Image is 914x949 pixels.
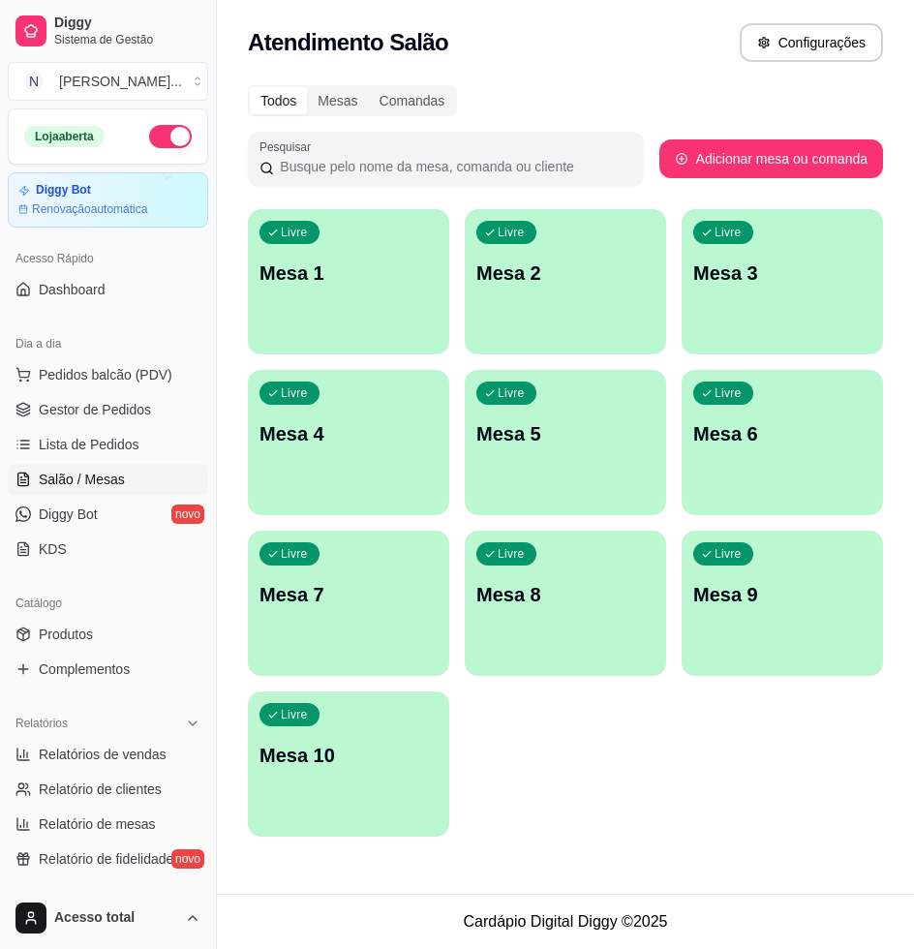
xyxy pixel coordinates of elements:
span: Acesso total [54,909,177,927]
p: Mesa 2 [476,260,655,287]
a: Produtos [8,619,208,650]
span: Relatórios [15,716,68,731]
button: LivreMesa 9 [682,531,883,676]
span: Diggy Bot [39,505,98,524]
span: Relatório de fidelidade [39,849,173,869]
p: Livre [281,707,308,722]
a: Lista de Pedidos [8,429,208,460]
label: Pesquisar [259,138,318,155]
button: Select a team [8,62,208,101]
div: Catálogo [8,588,208,619]
span: Pedidos balcão (PDV) [39,365,172,384]
a: DiggySistema de Gestão [8,8,208,54]
p: Livre [281,225,308,240]
button: LivreMesa 5 [465,370,666,515]
span: Lista de Pedidos [39,435,139,454]
p: Mesa 6 [693,420,871,447]
span: Complementos [39,659,130,679]
p: Mesa 4 [259,420,438,447]
button: Alterar Status [149,125,192,148]
p: Livre [498,546,525,562]
button: Pedidos balcão (PDV) [8,359,208,390]
h2: Atendimento Salão [248,27,448,58]
span: Salão / Mesas [39,470,125,489]
p: Mesa 1 [259,260,438,287]
span: KDS [39,539,67,559]
span: Relatório de clientes [39,780,162,799]
article: Renovação automática [32,201,147,217]
button: LivreMesa 6 [682,370,883,515]
span: Produtos [39,625,93,644]
a: Relatórios de vendas [8,739,208,770]
p: Livre [281,385,308,401]
span: Relatórios de vendas [39,745,167,764]
button: LivreMesa 10 [248,691,449,837]
a: Relatório de clientes [8,774,208,805]
a: Complementos [8,654,208,685]
a: Dashboard [8,274,208,305]
span: Relatório de mesas [39,814,156,834]
div: Mesas [307,87,368,114]
p: Mesa 10 [259,742,438,769]
button: LivreMesa 7 [248,531,449,676]
button: Configurações [740,23,883,62]
a: Diggy BotRenovaçãoautomática [8,172,208,228]
article: Diggy Bot [36,183,91,198]
p: Mesa 7 [259,581,438,608]
span: Diggy [54,15,200,32]
p: Livre [715,225,742,240]
p: Mesa 3 [693,260,871,287]
div: [PERSON_NAME] ... [59,72,182,91]
a: Diggy Botnovo [8,499,208,530]
button: LivreMesa 1 [248,209,449,354]
button: Acesso total [8,895,208,941]
a: Salão / Mesas [8,464,208,495]
input: Pesquisar [274,157,631,176]
a: Relatório de fidelidadenovo [8,843,208,874]
button: LivreMesa 2 [465,209,666,354]
a: Relatório de mesas [8,809,208,840]
button: LivreMesa 8 [465,531,666,676]
p: Mesa 5 [476,420,655,447]
p: Livre [715,385,742,401]
p: Livre [498,225,525,240]
p: Mesa 9 [693,581,871,608]
button: LivreMesa 4 [248,370,449,515]
footer: Cardápio Digital Diggy © 2025 [217,894,914,949]
button: LivreMesa 3 [682,209,883,354]
div: Acesso Rápido [8,243,208,274]
p: Livre [715,546,742,562]
button: Adicionar mesa ou comanda [659,139,883,178]
a: Gestor de Pedidos [8,394,208,425]
p: Livre [498,385,525,401]
span: N [24,72,44,91]
span: Sistema de Gestão [54,32,200,47]
div: Comandas [369,87,456,114]
div: Dia a dia [8,328,208,359]
p: Livre [281,546,308,562]
div: Todos [250,87,307,114]
a: KDS [8,534,208,565]
span: Gestor de Pedidos [39,400,151,419]
div: Loja aberta [24,126,105,147]
span: Dashboard [39,280,106,299]
p: Mesa 8 [476,581,655,608]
